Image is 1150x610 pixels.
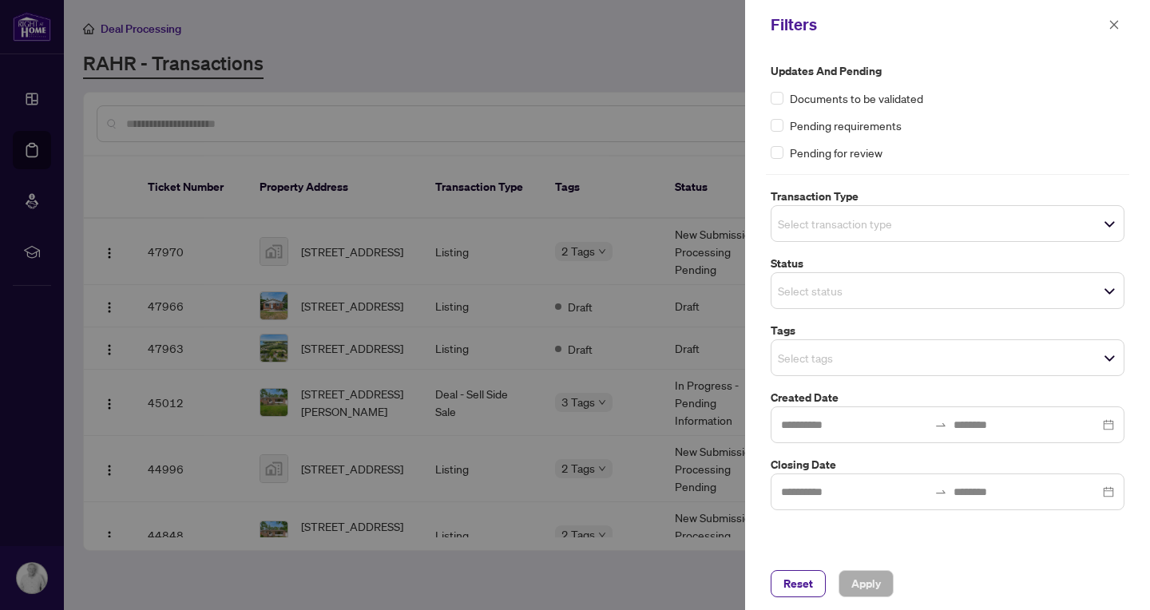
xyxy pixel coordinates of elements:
div: Filters [771,13,1104,37]
span: close [1108,19,1120,30]
span: to [934,418,947,431]
span: Reset [783,571,813,596]
button: Reset [771,570,826,597]
span: Pending requirements [790,117,902,134]
span: swap-right [934,485,947,498]
label: Tags [771,322,1124,339]
span: swap-right [934,418,947,431]
label: Status [771,255,1124,272]
label: Updates and Pending [771,62,1124,80]
span: Documents to be validated [790,89,923,107]
span: Pending for review [790,144,882,161]
span: to [934,485,947,498]
label: Transaction Type [771,188,1124,205]
label: Closing Date [771,456,1124,473]
label: Created Date [771,389,1124,406]
button: Apply [839,570,894,597]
